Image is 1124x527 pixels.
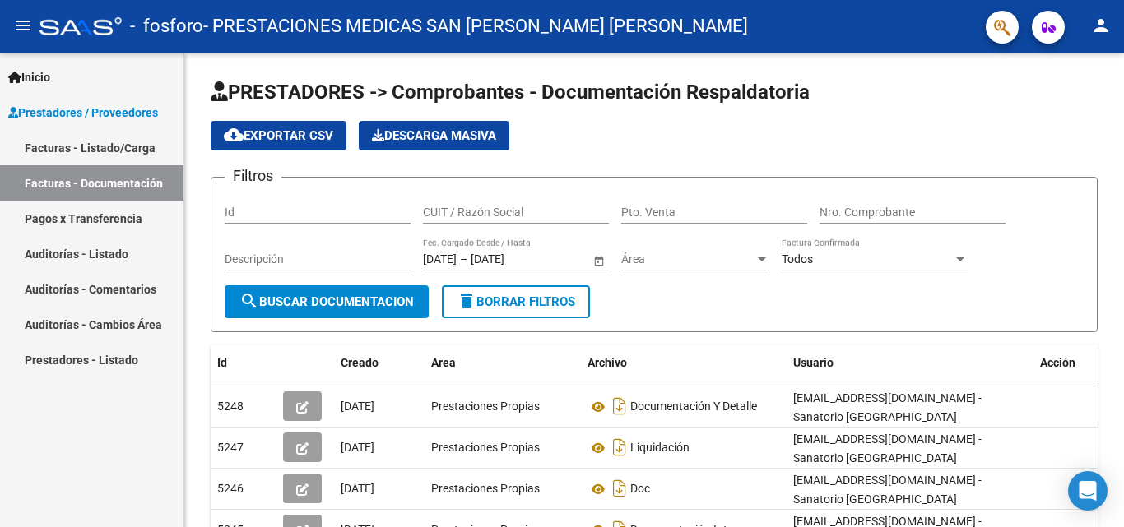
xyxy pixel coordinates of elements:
[225,164,281,187] h3: Filtros
[217,400,244,413] span: 5248
[588,356,627,369] span: Archivo
[211,121,346,150] button: Exportar CSV
[431,441,540,454] span: Prestaciones Propias
[239,291,259,311] mat-icon: search
[630,400,757,414] span: Documentación Y Detalle
[793,391,982,442] span: [EMAIL_ADDRESS][DOMAIN_NAME] - Sanatorio [GEOGRAPHIC_DATA][PERSON_NAME][PERSON_NAME] -
[793,432,982,483] span: [EMAIL_ADDRESS][DOMAIN_NAME] - Sanatorio [GEOGRAPHIC_DATA][PERSON_NAME][PERSON_NAME] -
[341,356,379,369] span: Creado
[224,128,333,143] span: Exportar CSV
[581,345,787,381] datatable-header-cell: Archivo
[609,393,630,419] i: Descargar documento
[630,483,650,496] span: Doc
[334,345,425,381] datatable-header-cell: Creado
[217,441,244,454] span: 5247
[217,482,244,495] span: 5246
[609,475,630,502] i: Descargar documento
[224,125,244,145] mat-icon: cloud_download
[431,356,456,369] span: Area
[225,285,429,318] button: Buscar Documentacion
[8,68,50,86] span: Inicio
[239,294,414,309] span: Buscar Documentacion
[630,441,690,455] span: Liquidación
[1091,16,1111,35] mat-icon: person
[431,482,540,495] span: Prestaciones Propias
[13,16,33,35] mat-icon: menu
[431,400,540,413] span: Prestaciones Propias
[457,291,476,311] mat-icon: delete
[1068,471,1108,511] div: Open Intercom Messenger
[1040,356,1075,369] span: Acción
[471,252,551,266] input: Fecha fin
[460,252,467,266] span: –
[590,252,607,269] button: Open calendar
[793,474,982,525] span: [EMAIL_ADDRESS][DOMAIN_NAME] - Sanatorio [GEOGRAPHIC_DATA][PERSON_NAME][PERSON_NAME] -
[787,345,1033,381] datatable-header-cell: Usuario
[782,252,813,266] span: Todos
[457,294,575,309] span: Borrar Filtros
[211,81,810,104] span: PRESTADORES -> Comprobantes - Documentación Respaldatoria
[130,8,203,44] span: - fosforo
[341,400,374,413] span: [DATE]
[359,121,509,150] app-download-masive: Descarga masiva de comprobantes (adjuntos)
[372,128,496,143] span: Descarga Masiva
[609,434,630,460] i: Descargar documento
[793,356,834,369] span: Usuario
[341,441,374,454] span: [DATE]
[425,345,581,381] datatable-header-cell: Area
[359,121,509,150] button: Descarga Masiva
[341,482,374,495] span: [DATE]
[217,356,227,369] span: Id
[211,345,276,381] datatable-header-cell: Id
[423,252,457,266] input: Fecha inicio
[1033,345,1116,381] datatable-header-cell: Acción
[203,8,748,44] span: - PRESTACIONES MEDICAS SAN [PERSON_NAME] [PERSON_NAME]
[442,285,590,318] button: Borrar Filtros
[8,104,158,122] span: Prestadores / Proveedores
[621,252,755,266] span: Área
